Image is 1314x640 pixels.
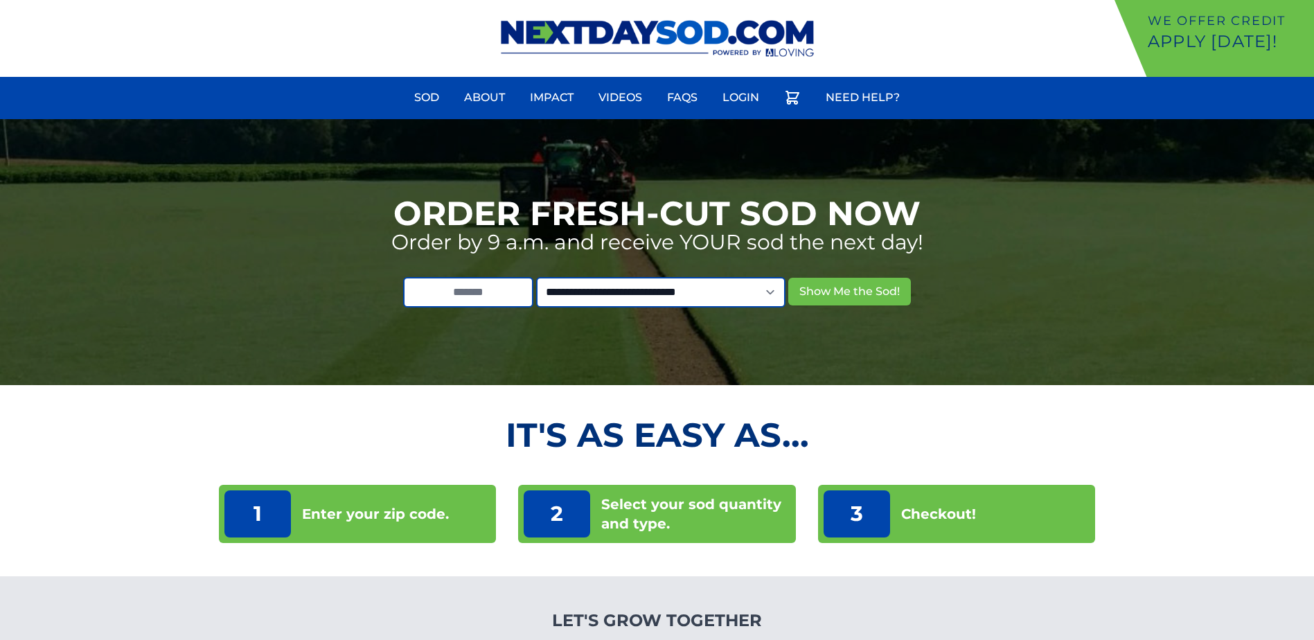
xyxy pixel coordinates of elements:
button: Show Me the Sod! [788,278,911,305]
a: FAQs [659,81,706,114]
h2: It's as Easy As... [219,418,1095,452]
p: Enter your zip code. [302,504,449,524]
p: Checkout! [901,504,976,524]
a: Videos [590,81,650,114]
p: 2 [524,490,590,537]
p: Apply [DATE]! [1148,30,1308,53]
h4: Let's Grow Together [478,610,836,632]
h1: Order Fresh-Cut Sod Now [393,197,921,230]
p: Order by 9 a.m. and receive YOUR sod the next day! [391,230,923,255]
a: Login [714,81,767,114]
p: 3 [824,490,890,537]
a: Need Help? [817,81,908,114]
p: We offer Credit [1148,11,1308,30]
a: Impact [522,81,582,114]
a: Sod [406,81,447,114]
a: About [456,81,513,114]
p: 1 [224,490,291,537]
p: Select your sod quantity and type. [601,495,790,533]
